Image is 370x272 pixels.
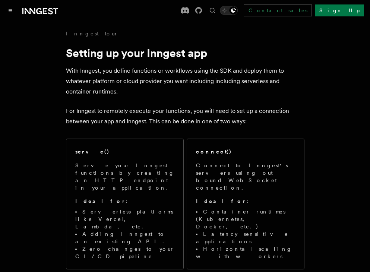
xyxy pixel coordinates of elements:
li: Serverless platforms like Vercel, Lambda, etc. [75,208,174,230]
strong: Ideal for [75,198,126,204]
p: Connect to Inngest's servers using out-bound WebSocket connection. [196,162,295,192]
li: Latency sensitive applications [196,230,295,245]
li: Adding Inngest to an existing API. [75,230,174,245]
p: Serve your Inngest functions by creating an HTTP endpoint in your application. [75,162,174,192]
a: Contact sales [244,4,312,16]
h1: Setting up your Inngest app [66,46,304,60]
li: Container runtimes (Kubernetes, Docker, etc.) [196,208,295,230]
h2: serve() [75,148,110,155]
li: Horizontal scaling with workers [196,245,295,260]
li: Zero changes to your CI/CD pipeline [75,245,174,260]
h2: connect() [196,148,232,155]
a: connect()Connect to Inngest's servers using out-bound WebSocket connection.Ideal for:Container ru... [187,139,304,269]
a: serve()Serve your Inngest functions by creating an HTTP endpoint in your application.Ideal for:Se... [66,139,184,269]
a: Inngest tour [66,30,118,37]
a: Sign Up [315,4,364,16]
button: Toggle dark mode [220,6,238,15]
p: For Inngest to remotely execute your functions, you will need to set up a connection between your... [66,106,304,127]
button: Find something... [208,6,217,15]
p: : [196,197,295,205]
strong: Ideal for [196,198,247,204]
p: : [75,197,174,205]
button: Toggle navigation [6,6,15,15]
p: With Inngest, you define functions or workflows using the SDK and deploy them to whatever platfor... [66,66,304,97]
